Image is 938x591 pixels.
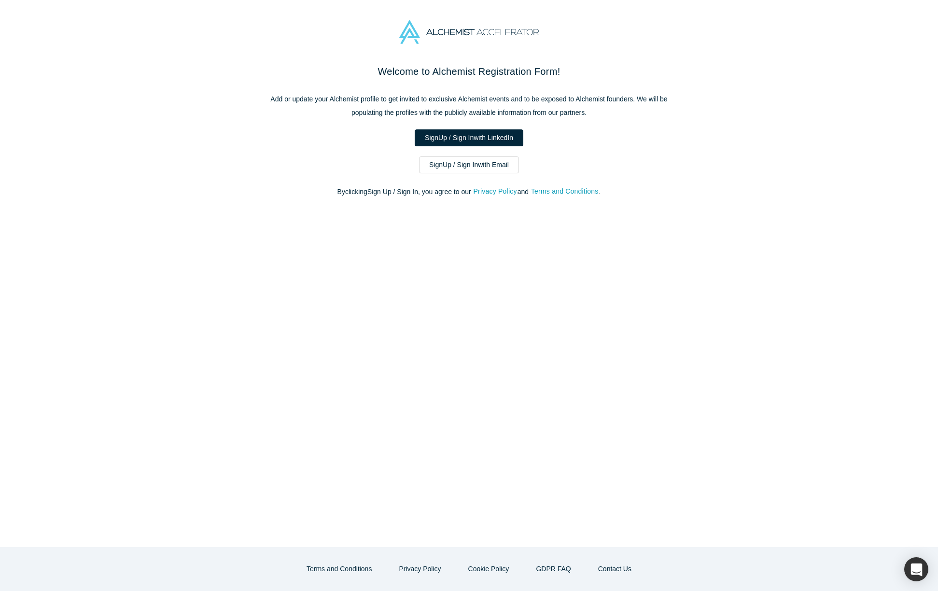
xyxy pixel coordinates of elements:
[399,20,538,44] img: Alchemist Accelerator Logo
[419,156,519,173] a: SignUp / Sign Inwith Email
[473,186,518,197] button: Privacy Policy
[531,186,599,197] button: Terms and Conditions
[266,64,672,79] h2: Welcome to Alchemist Registration Form!
[458,561,519,577] button: Cookie Policy
[266,187,672,197] p: By clicking Sign Up / Sign In , you agree to our and .
[389,561,451,577] button: Privacy Policy
[415,129,523,146] a: SignUp / Sign Inwith LinkedIn
[588,561,642,577] button: Contact Us
[526,561,581,577] a: GDPR FAQ
[296,561,382,577] button: Terms and Conditions
[266,92,672,119] p: Add or update your Alchemist profile to get invited to exclusive Alchemist events and to be expos...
